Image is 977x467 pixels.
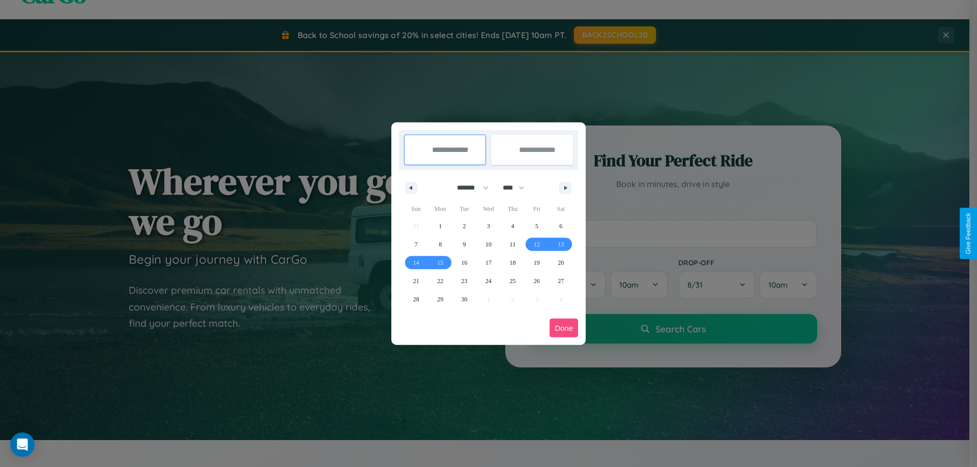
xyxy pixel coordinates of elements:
div: Give Feedback [965,213,972,254]
button: 4 [501,217,525,235]
span: 21 [413,272,419,290]
button: 1 [428,217,452,235]
span: Wed [476,201,500,217]
button: Done [550,319,578,337]
span: 7 [415,235,418,254]
span: 11 [510,235,516,254]
div: Open Intercom Messenger [10,432,35,457]
button: 22 [428,272,452,290]
span: 9 [463,235,466,254]
span: Mon [428,201,452,217]
button: 17 [476,254,500,272]
span: 28 [413,290,419,308]
button: 7 [404,235,428,254]
span: 27 [558,272,564,290]
button: 25 [501,272,525,290]
span: 19 [534,254,540,272]
span: Tue [452,201,476,217]
button: 6 [549,217,573,235]
span: 26 [534,272,540,290]
span: 8 [439,235,442,254]
button: 8 [428,235,452,254]
button: 5 [525,217,549,235]
span: 13 [558,235,564,254]
span: Sun [404,201,428,217]
button: 10 [476,235,500,254]
span: 24 [485,272,492,290]
span: 4 [511,217,514,235]
span: 23 [462,272,468,290]
span: Thu [501,201,525,217]
span: 29 [437,290,443,308]
button: 24 [476,272,500,290]
button: 21 [404,272,428,290]
button: 18 [501,254,525,272]
span: 17 [485,254,492,272]
button: 13 [549,235,573,254]
span: 30 [462,290,468,308]
span: 16 [462,254,468,272]
button: 15 [428,254,452,272]
span: 10 [485,235,492,254]
span: Sat [549,201,573,217]
button: 26 [525,272,549,290]
span: 22 [437,272,443,290]
button: 12 [525,235,549,254]
button: 27 [549,272,573,290]
span: 6 [559,217,562,235]
span: 3 [487,217,490,235]
button: 30 [452,290,476,308]
button: 11 [501,235,525,254]
button: 9 [452,235,476,254]
button: 19 [525,254,549,272]
span: 5 [535,217,538,235]
span: 1 [439,217,442,235]
span: 18 [509,254,515,272]
span: 2 [463,217,466,235]
button: 14 [404,254,428,272]
button: 3 [476,217,500,235]
span: 25 [509,272,515,290]
span: Fri [525,201,549,217]
span: 20 [558,254,564,272]
span: 14 [413,254,419,272]
button: 23 [452,272,476,290]
span: 15 [437,254,443,272]
button: 20 [549,254,573,272]
button: 28 [404,290,428,308]
span: 12 [534,235,540,254]
button: 16 [452,254,476,272]
button: 2 [452,217,476,235]
button: 29 [428,290,452,308]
